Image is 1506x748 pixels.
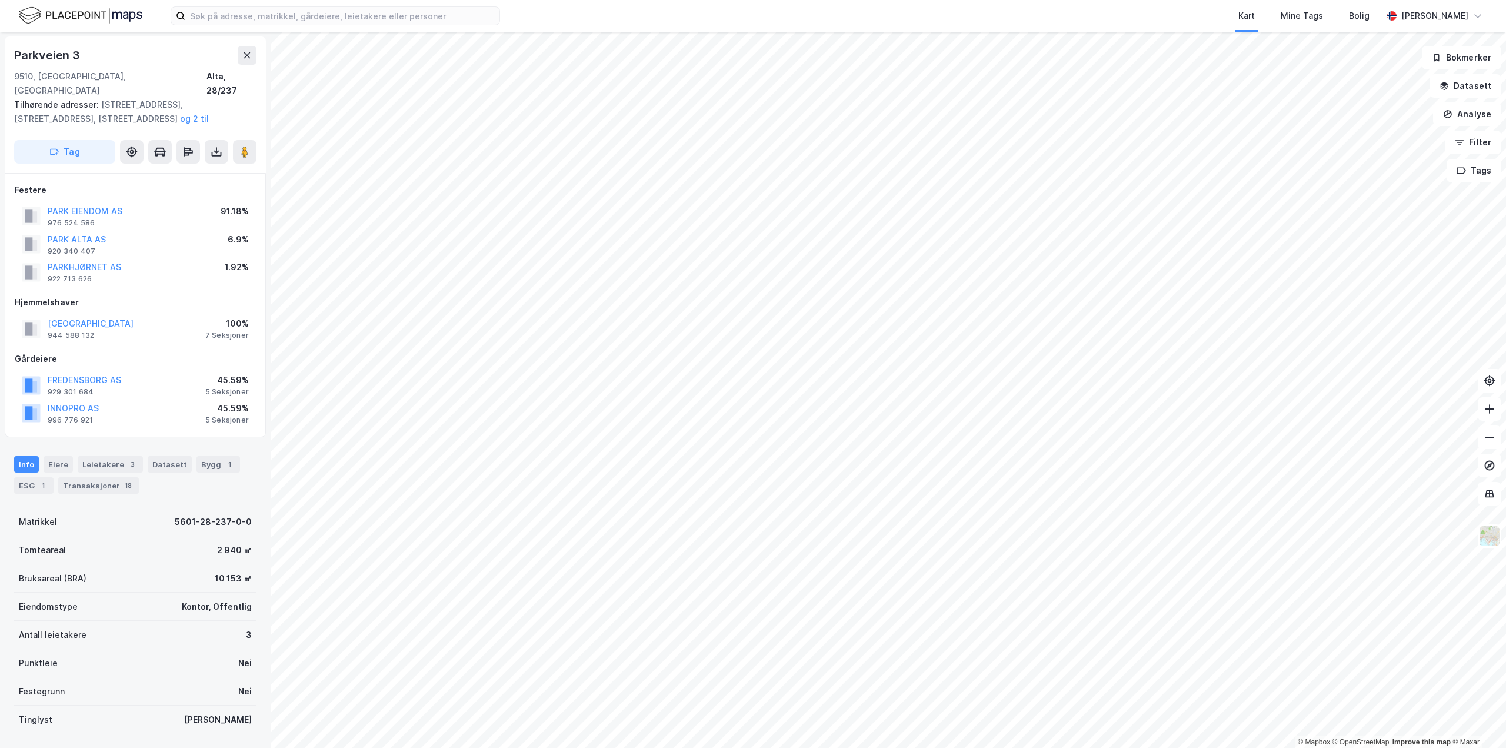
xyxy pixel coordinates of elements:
[1392,738,1451,746] a: Improve this map
[225,260,249,274] div: 1.92%
[14,69,206,98] div: 9510, [GEOGRAPHIC_DATA], [GEOGRAPHIC_DATA]
[44,456,73,473] div: Eiere
[14,477,54,494] div: ESG
[48,331,94,340] div: 944 588 132
[19,656,58,670] div: Punktleie
[19,684,65,699] div: Festegrunn
[19,600,78,614] div: Eiendomstype
[196,456,240,473] div: Bygg
[48,247,95,256] div: 920 340 407
[224,458,235,470] div: 1
[175,515,252,529] div: 5601-28-237-0-0
[19,628,86,642] div: Antall leietakere
[14,46,82,65] div: Parkveien 3
[14,99,101,109] span: Tilhørende adresser:
[48,415,93,425] div: 996 776 921
[205,317,249,331] div: 100%
[19,515,57,529] div: Matrikkel
[14,140,115,164] button: Tag
[228,232,249,247] div: 6.9%
[19,5,142,26] img: logo.f888ab2527a4732fd821a326f86c7f29.svg
[246,628,252,642] div: 3
[1447,692,1506,748] iframe: Chat Widget
[48,218,95,228] div: 976 524 586
[1281,9,1323,23] div: Mine Tags
[15,295,256,310] div: Hjemmelshaver
[1349,9,1370,23] div: Bolig
[126,458,138,470] div: 3
[221,204,249,218] div: 91.18%
[1298,738,1330,746] a: Mapbox
[205,415,249,425] div: 5 Seksjoner
[238,684,252,699] div: Nei
[19,571,86,586] div: Bruksareal (BRA)
[205,387,249,397] div: 5 Seksjoner
[1422,46,1501,69] button: Bokmerker
[217,543,252,557] div: 2 940 ㎡
[1401,9,1468,23] div: [PERSON_NAME]
[19,713,52,727] div: Tinglyst
[206,69,256,98] div: Alta, 28/237
[205,401,249,415] div: 45.59%
[48,387,94,397] div: 929 301 684
[1447,159,1501,182] button: Tags
[185,7,499,25] input: Søk på adresse, matrikkel, gårdeiere, leietakere eller personer
[14,98,247,126] div: [STREET_ADDRESS], [STREET_ADDRESS], [STREET_ADDRESS]
[1478,525,1501,547] img: Z
[58,477,139,494] div: Transaksjoner
[1238,9,1255,23] div: Kart
[184,713,252,727] div: [PERSON_NAME]
[14,456,39,473] div: Info
[1433,102,1501,126] button: Analyse
[48,274,92,284] div: 922 713 626
[1430,74,1501,98] button: Datasett
[182,600,252,614] div: Kontor, Offentlig
[1447,692,1506,748] div: Kontrollprogram for chat
[15,352,256,366] div: Gårdeiere
[148,456,192,473] div: Datasett
[122,480,134,491] div: 18
[215,571,252,586] div: 10 153 ㎡
[205,373,249,387] div: 45.59%
[238,656,252,670] div: Nei
[205,331,249,340] div: 7 Seksjoner
[1445,131,1501,154] button: Filter
[1332,738,1390,746] a: OpenStreetMap
[37,480,49,491] div: 1
[19,543,66,557] div: Tomteareal
[78,456,143,473] div: Leietakere
[15,183,256,197] div: Festere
